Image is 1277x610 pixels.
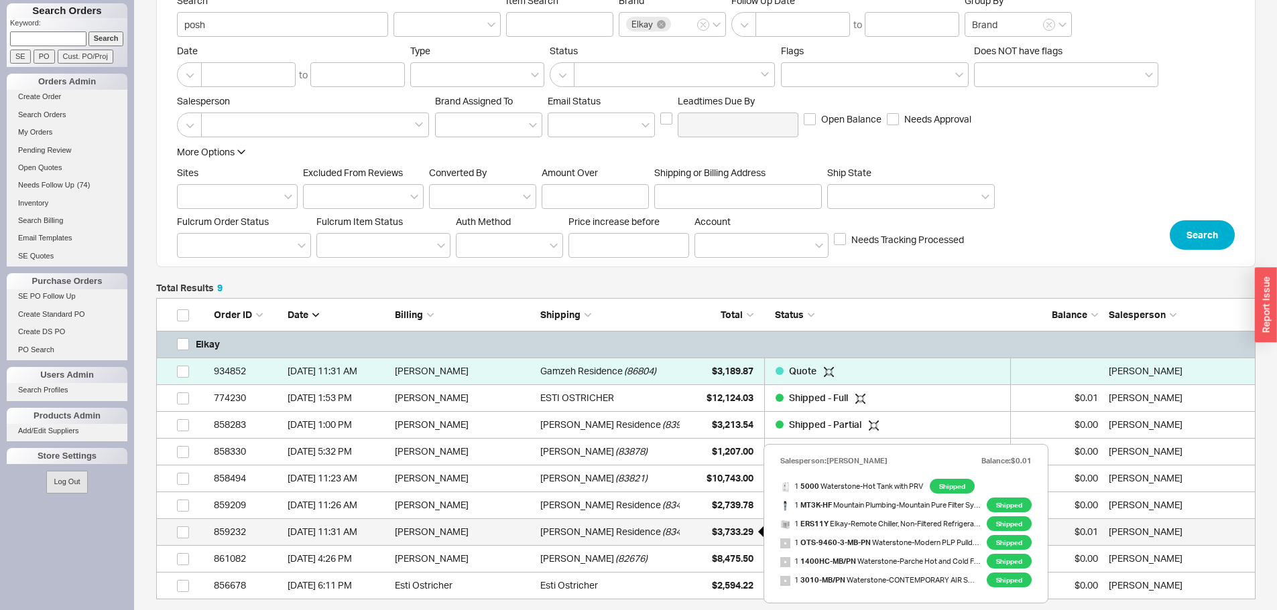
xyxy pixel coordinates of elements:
div: David Fogel [1109,465,1248,491]
span: Type [410,45,430,56]
span: 1 Waterstone - Parche Hot and Cold Filtration Faucet - Matte Black with Polished Nickel Accent [780,552,980,570]
div: Adina Golomb [1109,384,1248,411]
input: Open Balance [804,113,816,125]
a: Add/Edit Suppliers [7,424,127,438]
span: ( 83917 ) [662,411,694,438]
div: 858283 [214,411,281,438]
div: 858330 [214,438,281,465]
div: [PERSON_NAME] [395,518,534,545]
div: to [299,68,308,82]
div: David Fogel [1109,491,1248,518]
span: Quote [789,365,818,376]
span: Shipping [540,309,581,320]
span: Leadtimes Due By [678,95,798,107]
a: 1 5000 Waterstone-Hot Tank with PRV [780,477,923,495]
div: [PERSON_NAME] [395,358,534,384]
a: Email Templates [7,231,127,245]
span: Salesperson [177,95,430,107]
div: Products Admin [7,408,127,424]
svg: open menu [642,123,650,128]
div: Order ID [214,308,281,321]
span: 1 Elkay - Remote Chiller, Non-Filtered Refrigerated 1 GPH [780,514,980,533]
div: $0.00 [1018,438,1098,465]
span: Amount Over [542,167,649,179]
div: 2/9/23 5:32 PM [288,438,388,465]
a: 858283[DATE] 1:00 PM[PERSON_NAME][PERSON_NAME] Residence(83917)$3,213.54Shipped - Partial $0.00[P... [156,412,1256,439]
span: $2,739.78 [712,499,753,510]
div: 8/19/25 11:31 AM [288,358,388,384]
b: ERS11Y [800,519,829,528]
a: 861082[DATE] 4:26 PM[PERSON_NAME][PERSON_NAME](82676)$8,475.50Shipped - Full $0.00[PERSON_NAME] [156,546,1256,573]
input: PO [34,50,55,64]
span: ( 83821 ) [615,465,648,491]
span: Flags [781,45,804,56]
div: $0.00 [1018,491,1098,518]
span: Fulcrum Order Status [177,216,269,227]
div: Balance: $0.01 [981,451,1032,470]
span: Shipping or Billing Address [654,167,822,179]
span: ( 83878 ) [615,438,648,465]
img: no_photo [780,538,790,548]
div: More Options [177,145,235,159]
div: Esti Ostricher [540,572,598,599]
div: Salesperson: [PERSON_NAME] [780,451,888,470]
input: Brand [673,17,682,32]
span: Open Balance [821,112,881,126]
span: Shipped [930,479,975,493]
a: 858494[DATE] 11:23 AM[PERSON_NAME][PERSON_NAME](83821)$10,743.00Shipped - Full $0.00[PERSON_NAME] [156,465,1256,492]
div: Users Admin [7,367,127,383]
div: $0.01 [1018,518,1098,545]
span: Shipped [987,535,1032,550]
b: MT3K-HF [800,500,832,510]
a: Inventory [7,196,127,210]
div: Status [764,308,1011,321]
a: SE Quotes [7,249,127,263]
input: Needs Approval [887,113,899,125]
p: Keyword: [10,18,127,31]
div: Shipping [540,308,680,321]
a: 856678[DATE] 6:11 PMEsti OstricherEsti Ostricher$2,594.22Shipped - Full $0.00[PERSON_NAME] [156,573,1256,599]
div: Esther Werzberger [1109,358,1248,384]
span: Does NOT have flags [974,45,1062,56]
input: Fulcrum Item Status [324,238,333,253]
div: 6/19/23 1:53 PM [288,384,388,411]
svg: open menu [815,243,823,248]
span: Ship State [827,167,871,178]
div: 934852 [214,358,281,384]
div: [PERSON_NAME] [540,545,614,572]
span: Shipped [987,573,1032,587]
span: $3,213.54 [712,418,753,430]
span: $8,475.50 [712,552,753,564]
div: $0.01 [1018,384,1098,411]
div: 861082 [214,545,281,572]
span: Needs Follow Up [18,181,74,189]
div: [PERSON_NAME] Residence [540,411,661,438]
div: David Fogel [1109,438,1248,465]
input: Search [88,31,124,46]
button: Search [1170,220,1235,250]
span: Fulcrum Item Status [316,216,403,227]
span: $12,124.03 [707,392,753,403]
span: Status [550,45,776,57]
input: Search [177,12,388,37]
a: Create DS PO [7,325,127,339]
span: Order ID [214,309,252,320]
b: OTS-9460-3-MB-PN [800,538,871,547]
div: [PERSON_NAME] [540,438,614,465]
img: MT3K-HF-1_wbwf1u [780,501,790,511]
svg: open menu [410,194,418,200]
span: Total [721,309,743,320]
div: Purchase Orders [7,273,127,289]
span: 1 Waterstone - Modern PLP Pulldown Faucet / Angled Spout / Toggle Sprayer - Matte Black with Poli... [780,533,980,552]
div: to [853,18,862,31]
span: ( 74 ) [77,181,90,189]
span: Billing [395,309,423,320]
img: file_dukglz_ej9mzi [780,520,790,530]
div: David Fogel [1109,411,1248,438]
div: Billing [395,308,534,321]
svg: open menu [529,123,537,128]
div: Date [288,308,388,321]
input: Flags [788,67,798,82]
input: Shipping or Billing Address [654,184,822,209]
h5: Elkay [196,331,220,358]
